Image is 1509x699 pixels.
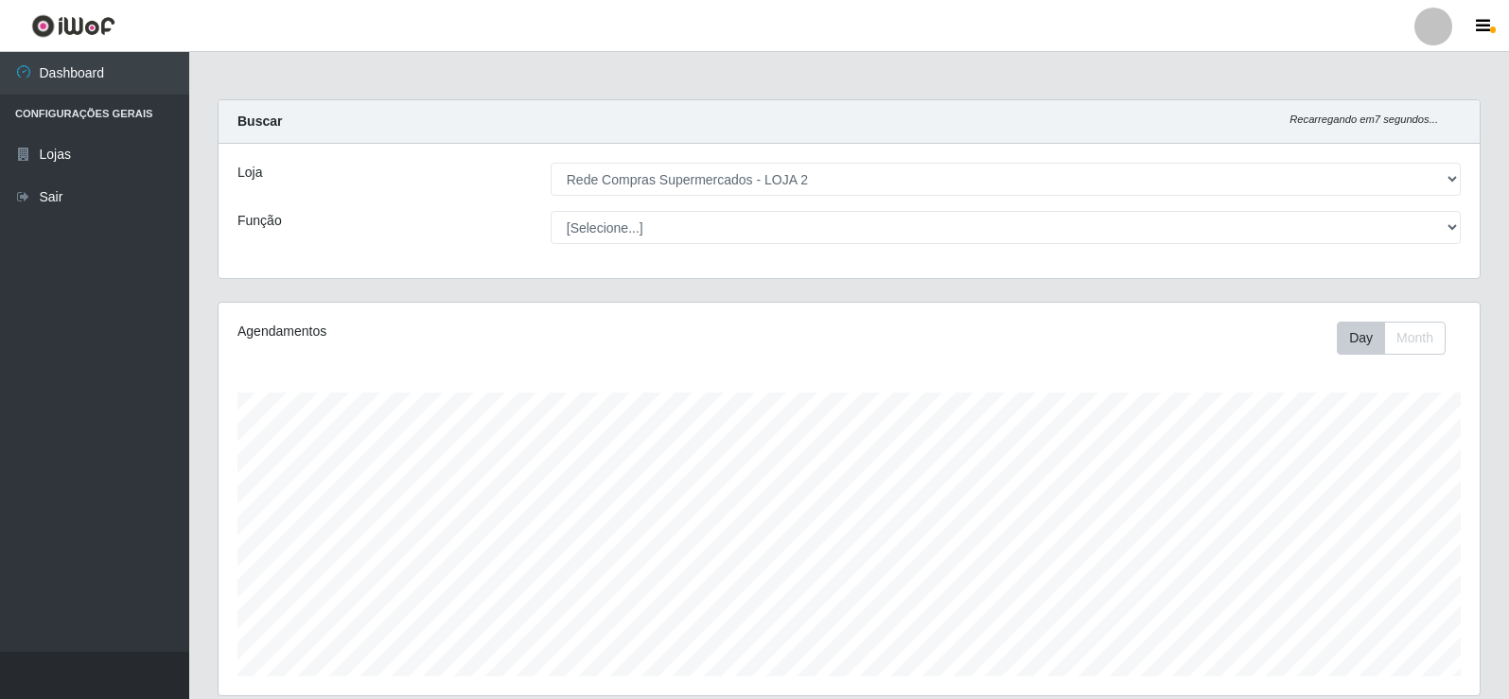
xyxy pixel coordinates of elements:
[1384,322,1446,355] button: Month
[237,114,282,129] strong: Buscar
[1290,114,1438,125] i: Recarregando em 7 segundos...
[1337,322,1446,355] div: First group
[237,322,730,341] div: Agendamentos
[31,14,115,38] img: CoreUI Logo
[237,163,262,183] label: Loja
[1337,322,1385,355] button: Day
[237,211,282,231] label: Função
[1337,322,1461,355] div: Toolbar with button groups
